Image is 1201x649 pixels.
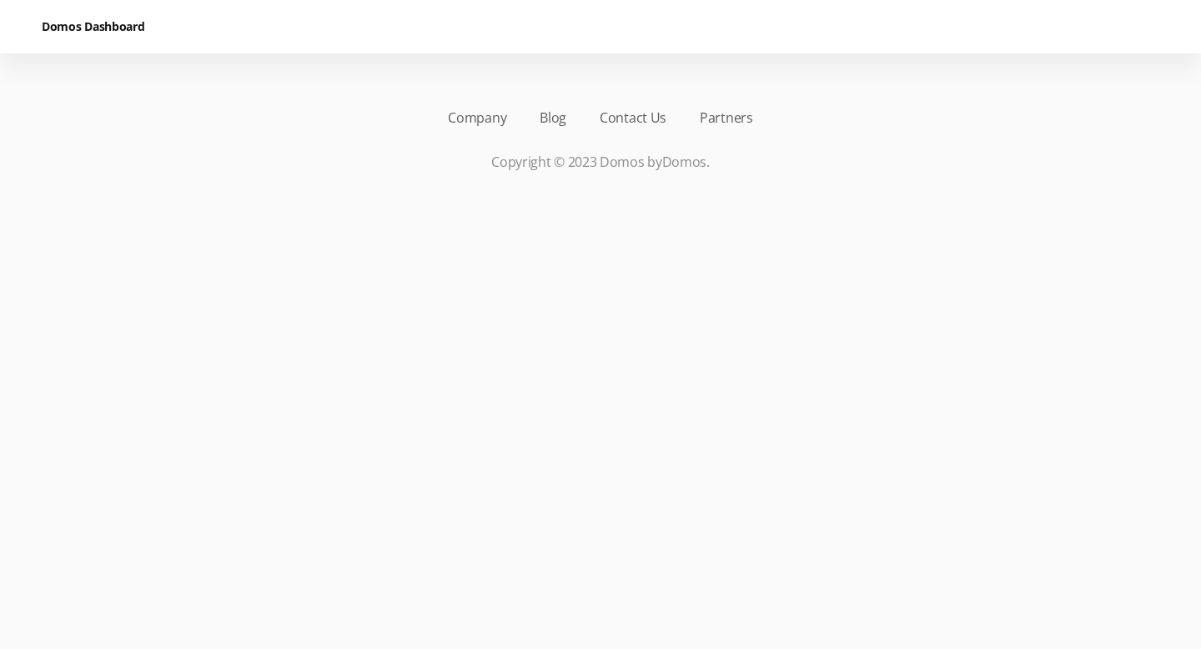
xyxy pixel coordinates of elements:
a: Domos [662,153,707,171]
p: Copyright © 2023 Domos by . [42,152,1159,172]
a: Contact Us [600,108,666,128]
a: Partners [700,108,753,128]
a: Company [448,108,506,128]
a: Blog [540,108,566,128]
